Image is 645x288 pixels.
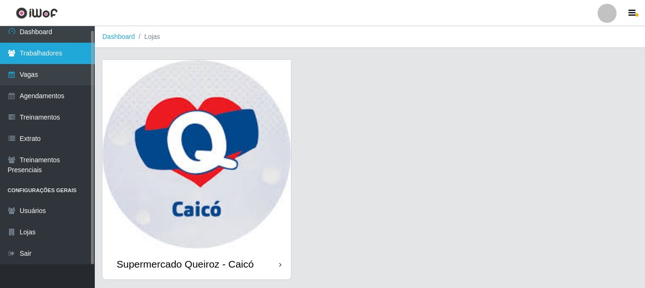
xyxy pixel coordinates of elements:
[102,33,135,40] a: Dashboard
[117,258,254,270] div: Supermercado Queiroz - Caicó
[95,26,645,48] nav: breadcrumb
[102,60,291,279] a: Supermercado Queiroz - Caicó
[16,7,58,19] img: CoreUI Logo
[135,32,160,42] li: Lojas
[102,60,291,249] img: cardImg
